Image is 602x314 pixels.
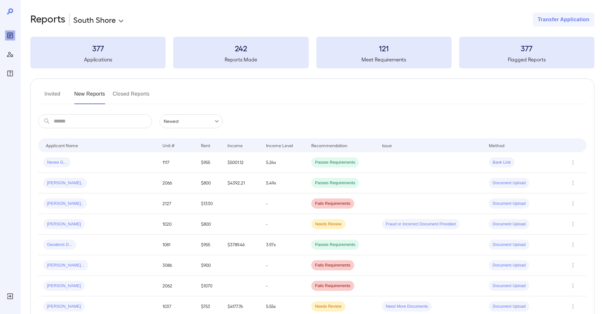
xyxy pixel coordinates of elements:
div: FAQ [5,68,15,78]
td: $5001.12 [222,152,261,173]
td: $955 [196,235,222,255]
div: Issue [382,141,392,149]
td: $1070 [196,276,222,296]
span: Fails Requirements [311,283,354,289]
span: Bank Link [489,160,514,166]
span: Document Upload [489,221,529,227]
span: Passes Requirements [311,180,359,186]
td: 3.97x [261,235,306,255]
span: [PERSON_NAME] [43,283,85,289]
span: [PERSON_NAME] [43,304,85,310]
span: Document Upload [489,283,529,289]
h2: Reports [30,13,65,27]
span: Document Upload [489,180,529,186]
h5: Flagged Reports [459,56,594,63]
h3: 377 [459,43,594,53]
td: - [261,276,306,296]
summary: 377Applications242Reports Made121Meet Requirements377Flagged Reports [30,37,594,68]
span: Passes Requirements [311,160,359,166]
div: Manage Users [5,49,15,60]
td: 1117 [157,152,196,173]
td: 3086 [157,255,196,276]
p: South Shore [73,15,116,25]
div: Recommendation [311,141,347,149]
div: Rent [201,141,211,149]
span: [PERSON_NAME]... [43,262,88,268]
span: Needs Review [311,304,345,310]
td: 5.49x [261,173,306,193]
td: 2127 [157,193,196,214]
span: Needs Review [311,221,345,227]
h3: 121 [316,43,452,53]
td: 1020 [157,214,196,235]
span: Document Upload [489,242,529,248]
div: Reports [5,30,15,41]
span: [PERSON_NAME].. [43,201,87,207]
td: $4392.21 [222,173,261,193]
td: - [261,214,306,235]
div: Income Level [266,141,293,149]
button: Transfer Application [533,13,594,27]
div: Applicant Name [46,141,78,149]
button: Row Actions [568,157,578,167]
td: $1330 [196,193,222,214]
td: 2062 [157,276,196,296]
button: Row Actions [568,281,578,291]
td: 1081 [157,235,196,255]
span: Fails Requirements [311,201,354,207]
td: $3789.46 [222,235,261,255]
td: $955 [196,152,222,173]
button: Row Actions [568,198,578,209]
td: - [261,255,306,276]
h5: Applications [30,56,166,63]
span: [PERSON_NAME].. [43,180,87,186]
div: Log Out [5,291,15,301]
span: [PERSON_NAME] [43,221,85,227]
button: Row Actions [568,219,578,229]
button: Closed Reports [113,89,150,104]
button: Row Actions [568,178,578,188]
span: Document Upload [489,304,529,310]
h3: 242 [173,43,308,53]
span: Geodenis D... [43,242,76,248]
span: Document Upload [489,201,529,207]
button: Invited [38,89,67,104]
div: Method [489,141,504,149]
h3: 377 [30,43,166,53]
td: $800 [196,214,222,235]
td: $900 [196,255,222,276]
span: Fails Requirements [311,262,354,268]
div: Unit # [162,141,174,149]
td: - [261,193,306,214]
span: Document Upload [489,262,529,268]
span: Passes Requirements [311,242,359,248]
button: Row Actions [568,260,578,270]
button: New Reports [74,89,105,104]
td: 5.24x [261,152,306,173]
td: 2066 [157,173,196,193]
div: Newest [160,114,223,128]
div: Income [228,141,243,149]
h5: Meet Requirements [316,56,452,63]
h5: Reports Made [173,56,308,63]
span: Nevee G... [43,160,70,166]
span: Need More Documents [382,304,432,310]
td: $800 [196,173,222,193]
span: Fraud or Incorrect Document Provided [382,221,459,227]
button: Row Actions [568,240,578,250]
button: Row Actions [568,301,578,311]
